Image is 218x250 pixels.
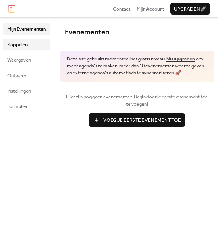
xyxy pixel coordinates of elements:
[89,113,185,126] button: Voeg Je Eerste Evenement Toe
[3,54,50,66] a: Weergaven
[8,5,15,13] img: logo
[166,54,195,64] a: Nu upgraden
[7,26,46,33] span: Mijn Evenementen
[65,93,209,108] span: Hier zijn nog geen evenementen. Begin door je eerste evenement toe te voegen!
[3,100,50,112] a: Formulier
[7,87,31,95] span: Instellingen
[3,39,50,50] a: Koppelen
[7,103,28,110] span: Formulier
[113,5,130,12] a: Contact
[3,23,50,35] a: Mijn Evenementen
[3,85,50,97] a: Instellingen
[7,72,27,79] span: Ontwerp
[113,5,130,13] span: Contact
[65,113,209,126] a: Voeg Je Eerste Evenement Toe
[137,5,164,13] span: Mijn Account
[65,26,109,39] span: Evenementen
[170,3,210,15] button: Upgraden🚀
[174,5,206,13] span: Upgraden 🚀
[3,70,50,81] a: Ontwerp
[137,5,164,12] a: Mijn Account
[7,41,28,48] span: Koppelen
[103,117,181,124] span: Voeg Je Eerste Evenement Toe
[67,56,207,77] span: Deze site gebruikt momenteel het gratis niveau. om meer agenda's te maken, meer dan 10 evenemente...
[7,56,31,64] span: Weergaven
